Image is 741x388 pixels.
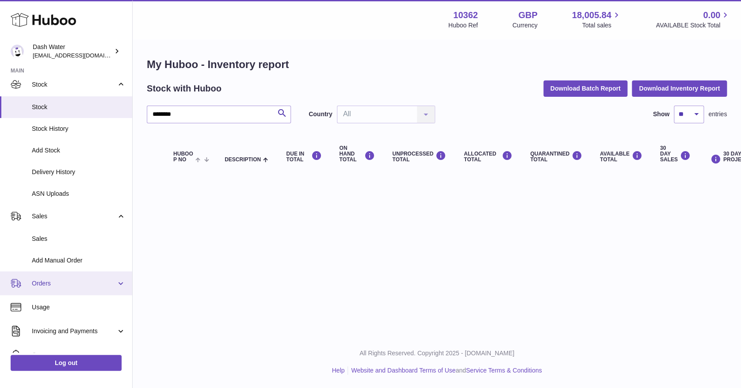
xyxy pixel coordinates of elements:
strong: GBP [518,9,537,21]
a: Website and Dashboard Terms of Use [351,367,455,374]
span: 0.00 [703,9,720,21]
span: Total sales [582,21,621,30]
span: Add Stock [32,146,126,155]
label: Show [653,110,669,118]
div: Currency [512,21,538,30]
span: entries [708,110,727,118]
span: Huboo P no [173,151,193,163]
div: DUE IN TOTAL [286,151,321,163]
button: Download Batch Report [543,80,628,96]
div: AVAILABLE Total [600,151,642,163]
h2: Stock with Huboo [147,83,222,95]
span: Stock [32,103,126,111]
div: QUARANTINED Total [530,151,582,163]
li: and [348,366,542,375]
div: ON HAND Total [339,145,374,163]
div: Huboo Ref [448,21,478,30]
span: Cases [32,351,126,359]
button: Download Inventory Report [632,80,727,96]
span: [EMAIL_ADDRESS][DOMAIN_NAME] [33,52,130,59]
span: Add Manual Order [32,256,126,265]
strong: 10362 [453,9,478,21]
span: Stock [32,80,116,89]
span: Sales [32,235,126,243]
span: Delivery History [32,168,126,176]
span: Stock History [32,125,126,133]
span: AVAILABLE Stock Total [656,21,730,30]
div: UNPROCESSED Total [392,151,446,163]
a: 0.00 AVAILABLE Stock Total [656,9,730,30]
span: Invoicing and Payments [32,327,116,335]
div: 30 DAY SALES [660,145,691,163]
a: 18,005.84 Total sales [572,9,621,30]
label: Country [309,110,332,118]
div: ALLOCATED Total [464,151,512,163]
a: Help [332,367,345,374]
p: All Rights Reserved. Copyright 2025 - [DOMAIN_NAME] [140,349,734,358]
h1: My Huboo - Inventory report [147,57,727,72]
span: Description [225,157,261,163]
a: Log out [11,355,122,371]
span: Sales [32,212,116,221]
span: Orders [32,279,116,288]
a: Service Terms & Conditions [466,367,542,374]
img: bea@dash-water.com [11,45,24,58]
span: Usage [32,303,126,312]
span: 18,005.84 [572,9,611,21]
span: ASN Uploads [32,190,126,198]
div: Dash Water [33,43,112,60]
